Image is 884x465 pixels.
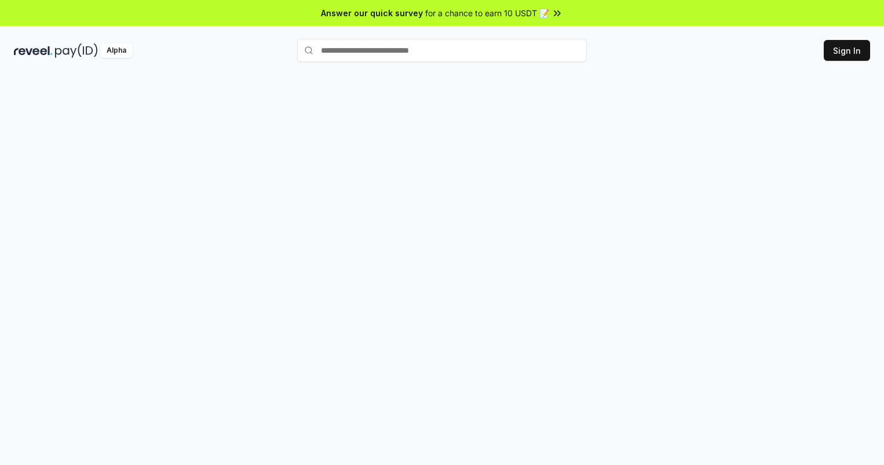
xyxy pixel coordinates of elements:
button: Sign In [824,40,870,61]
span: for a chance to earn 10 USDT 📝 [425,7,549,19]
div: Alpha [100,43,133,58]
span: Answer our quick survey [321,7,423,19]
img: reveel_dark [14,43,53,58]
img: pay_id [55,43,98,58]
